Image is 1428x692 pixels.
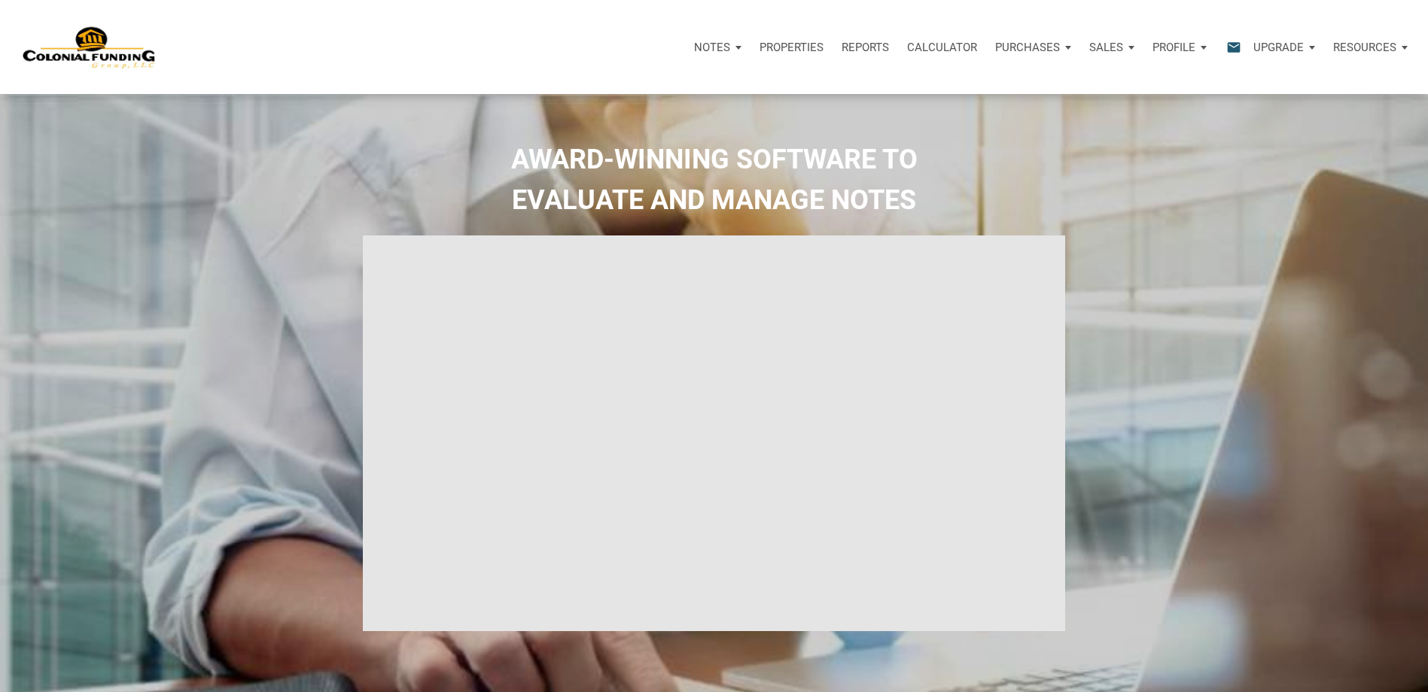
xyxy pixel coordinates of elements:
p: Profile [1152,41,1195,54]
button: Upgrade [1244,25,1324,70]
p: Notes [694,41,730,54]
button: Reports [833,25,898,70]
p: Reports [842,41,889,54]
button: Profile [1143,25,1216,70]
p: Resources [1333,41,1396,54]
button: Sales [1080,25,1143,70]
p: Calculator [907,41,977,54]
i: email [1225,38,1243,56]
button: Resources [1324,25,1417,70]
p: Sales [1089,41,1123,54]
button: Purchases [986,25,1080,70]
button: Notes [685,25,751,70]
p: Upgrade [1253,41,1304,54]
p: Purchases [995,41,1060,54]
p: Properties [760,41,824,54]
h2: AWARD-WINNING SOFTWARE TO EVALUATE AND MANAGE NOTES [11,139,1417,220]
a: Calculator [898,25,986,70]
a: Properties [751,25,833,70]
iframe: NoteUnlimited [363,235,1066,630]
button: email [1215,25,1244,70]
